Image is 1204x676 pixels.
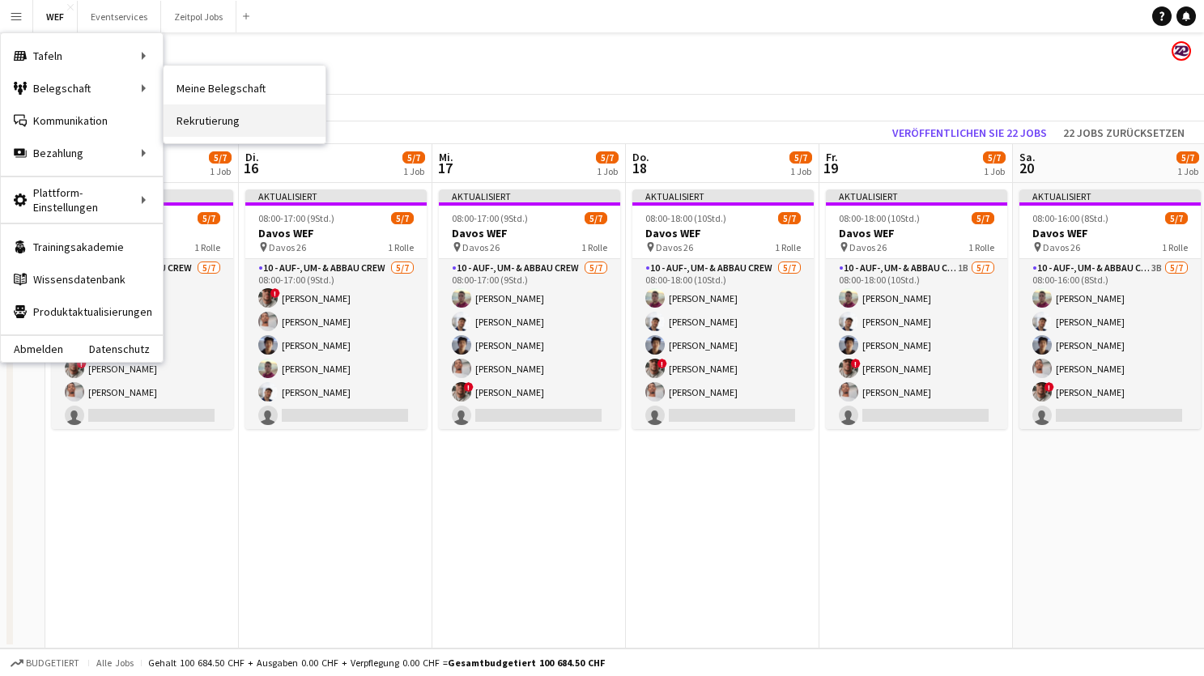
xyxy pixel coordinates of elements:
[96,657,134,669] span: Alle Jobs
[452,212,528,224] span: 08:00-17:00 (9Std.)
[1,40,163,72] div: Tafeln
[585,212,607,224] span: 5/7
[26,657,79,669] span: Budgetiert
[1,72,163,104] div: Belegschaft
[436,159,453,177] span: 17
[1,104,163,137] a: Kommunikation
[984,165,1005,177] div: 1 Job
[439,259,620,455] app-card-role: 10 - Auf-, Um- & Abbau Crew5/708:00-17:00 (9Std.)[PERSON_NAME][PERSON_NAME][PERSON_NAME][PERSON_N...
[245,259,427,455] app-card-role: 10 - Auf-, Um- & Abbau Crew5/708:00-17:00 (9Std.)![PERSON_NAME][PERSON_NAME][PERSON_NAME][PERSON_...
[972,212,994,224] span: 5/7
[1,263,163,295] a: Wissensdatenbank
[78,1,161,32] button: Eventservices
[462,241,500,253] span: Davos 26
[243,159,259,177] span: 16
[1,231,163,263] a: Trainingsakademie
[439,189,620,429] app-job-card: Aktualisiert08:00-17:00 (9Std.)5/7Davos WEF Davos 261 Rolle10 - Auf-, Um- & Abbau Crew5/708:00-17...
[826,259,1007,455] app-card-role: 10 - Auf-, Um- & Abbau Crew1B5/708:00-18:00 (10Std.)[PERSON_NAME][PERSON_NAME][PERSON_NAME]![PERS...
[1162,241,1188,253] span: 1 Rolle
[632,259,814,455] app-card-role: 10 - Auf-, Um- & Abbau Crew5/708:00-18:00 (10Std.)[PERSON_NAME][PERSON_NAME][PERSON_NAME]![PERSON...
[778,212,801,224] span: 5/7
[645,212,726,224] span: 08:00-18:00 (10Std.)
[448,657,605,669] span: Gesamtbudgetiert 100 684.50 CHF
[148,657,605,669] div: Gehalt 100 684.50 CHF + Ausgaben 0.00 CHF + Verpflegung 0.00 CHF =
[1019,150,1036,164] span: Sa.
[1,342,63,355] a: Abmelden
[1172,41,1191,61] app-user-avatar: Team Zeitpol
[1019,189,1201,202] div: Aktualisiert
[1177,165,1198,177] div: 1 Job
[826,226,1007,240] h3: Davos WEF
[1043,241,1080,253] span: Davos 26
[657,359,667,368] span: !
[33,1,78,32] button: WEF
[1165,212,1188,224] span: 5/7
[245,226,427,240] h3: Davos WEF
[1,137,163,169] div: Bezahlung
[89,342,163,355] a: Datenschutz
[403,165,424,177] div: 1 Job
[1176,151,1199,164] span: 5/7
[388,241,414,253] span: 1 Rolle
[210,165,231,177] div: 1 Job
[775,241,801,253] span: 1 Rolle
[632,189,814,429] app-job-card: Aktualisiert08:00-18:00 (10Std.)5/7Davos WEF Davos 261 Rolle10 - Auf-, Um- & Abbau Crew5/708:00-1...
[77,359,87,368] span: !
[258,212,334,224] span: 08:00-17:00 (9Std.)
[849,241,887,253] span: Davos 26
[983,151,1006,164] span: 5/7
[596,151,619,164] span: 5/7
[8,654,82,672] button: Budgetiert
[656,241,693,253] span: Davos 26
[968,241,994,253] span: 1 Rolle
[1019,189,1201,429] app-job-card: Aktualisiert08:00-16:00 (8Std.)5/7Davos WEF Davos 261 Rolle10 - Auf-, Um- & Abbau Crew3B5/708:00-...
[886,122,1053,143] button: Veröffentlichen Sie 22 Jobs
[632,226,814,240] h3: Davos WEF
[194,241,220,253] span: 1 Rolle
[823,159,838,177] span: 19
[581,241,607,253] span: 1 Rolle
[439,226,620,240] h3: Davos WEF
[245,150,259,164] span: Di.
[826,150,838,164] span: Fr.
[245,189,427,429] app-job-card: Aktualisiert08:00-17:00 (9Std.)5/7Davos WEF Davos 261 Rolle10 - Auf-, Um- & Abbau Crew5/708:00-17...
[439,189,620,202] div: Aktualisiert
[1019,259,1201,455] app-card-role: 10 - Auf-, Um- & Abbau Crew3B5/708:00-16:00 (8Std.)[PERSON_NAME][PERSON_NAME][PERSON_NAME][PERSON...
[1019,226,1201,240] h3: Davos WEF
[209,151,232,164] span: 5/7
[1044,382,1054,392] span: !
[789,151,812,164] span: 5/7
[161,1,236,32] button: Zeitpol Jobs
[402,151,425,164] span: 5/7
[391,212,414,224] span: 5/7
[270,288,280,298] span: !
[826,189,1007,429] app-job-card: Aktualisiert08:00-18:00 (10Std.)5/7Davos WEF Davos 261 Rolle10 - Auf-, Um- & Abbau Crew1B5/708:00...
[464,382,474,392] span: !
[597,165,618,177] div: 1 Job
[630,159,649,177] span: 18
[632,189,814,202] div: Aktualisiert
[1032,212,1108,224] span: 08:00-16:00 (8Std.)
[1057,122,1191,143] button: 22 Jobs zurücksetzen
[632,150,649,164] span: Do.
[790,165,811,177] div: 1 Job
[164,104,325,137] a: Rekrutierung
[826,189,1007,202] div: Aktualisiert
[1,184,163,216] div: Plattform-Einstellungen
[269,241,306,253] span: Davos 26
[198,212,220,224] span: 5/7
[164,72,325,104] a: Meine Belegschaft
[245,189,427,202] div: Aktualisiert
[1,295,163,328] a: Produktaktualisierungen
[439,150,453,164] span: Mi.
[851,359,861,368] span: !
[1017,159,1036,177] span: 20
[839,212,920,224] span: 08:00-18:00 (10Std.)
